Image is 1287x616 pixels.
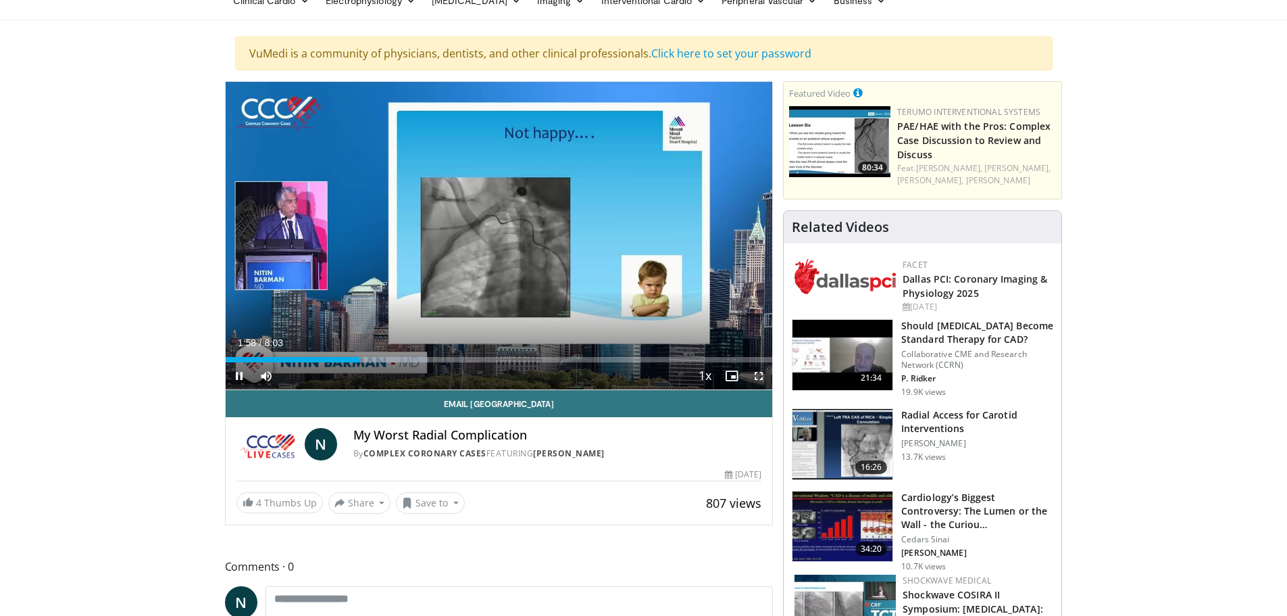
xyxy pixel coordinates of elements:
span: 80:34 [858,162,887,174]
button: Save to [396,492,465,514]
p: 10.7K views [901,561,946,572]
img: 939357b5-304e-4393-95de-08c51a3c5e2a.png.150x105_q85_autocrop_double_scale_upscale_version-0.2.png [794,259,896,294]
small: Featured Video [789,87,851,99]
a: 4 Thumbs Up [236,492,323,513]
p: [PERSON_NAME] [901,548,1053,559]
button: Playback Rate [691,362,718,389]
button: Fullscreen [745,362,772,389]
span: 21:34 [855,371,888,385]
div: VuMedi is a community of physicians, dentists, and other clinical professionals. [235,37,1053,70]
a: [PERSON_NAME], [916,162,982,174]
a: N [305,428,337,460]
span: 807 views [706,495,761,511]
a: PAE/HAE with the Pros: Complex Case Discussion to Review and Discuss [897,120,1051,161]
img: e500271a-0564-403f-93f0-951665b3df19.150x105_q85_crop-smart_upscale.jpg [789,106,890,177]
h3: Radial Access for Carotid Interventions [901,408,1053,435]
div: By FEATURING [353,448,761,460]
button: Pause [226,362,253,389]
a: [PERSON_NAME], [984,162,1051,174]
a: 80:34 [789,106,890,177]
a: [PERSON_NAME], [897,174,963,186]
span: / [259,337,262,348]
a: Dallas PCI: Coronary Imaging & Physiology 2025 [903,273,1047,300]
span: 34:20 [855,542,888,556]
p: Collaborative CME and Research Network (CCRN) [901,349,1053,371]
a: Terumo Interventional Systems [897,106,1040,118]
h4: My Worst Radial Complication [353,428,761,443]
button: Mute [253,362,280,389]
a: Shockwave Medical [903,575,991,586]
a: 34:20 Cardiology’s Biggest Controversy: The Lumen or the Wall - the Curiou… Cedars Sinai [PERSON_... [792,491,1053,572]
img: eb63832d-2f75-457d-8c1a-bbdc90eb409c.150x105_q85_crop-smart_upscale.jpg [792,320,892,390]
button: Share [328,492,391,514]
a: Click here to set your password [651,46,811,61]
img: RcxVNUapo-mhKxBX4xMDoxOjA4MTsiGN_2.150x105_q85_crop-smart_upscale.jpg [792,409,892,479]
a: Email [GEOGRAPHIC_DATA] [226,390,773,417]
span: Comments 0 [225,558,774,575]
div: [DATE] [725,469,761,481]
p: P. Ridker [901,373,1053,384]
span: 16:26 [855,460,888,474]
span: 8:03 [265,337,283,348]
a: 21:34 Should [MEDICAL_DATA] Become Standard Therapy for CAD? Collaborative CME and Research Netwo... [792,319,1053,398]
span: 4 [256,496,261,509]
p: 19.9K views [901,387,946,398]
div: Feat. [897,162,1056,187]
h3: Should [MEDICAL_DATA] Become Standard Therapy for CAD? [901,319,1053,346]
a: Complex Coronary Cases [363,448,486,459]
h4: Related Videos [792,219,889,235]
a: 16:26 Radial Access for Carotid Interventions [PERSON_NAME] 13.7K views [792,408,1053,480]
img: d453240d-5894-4336-be61-abca2891f366.150x105_q85_crop-smart_upscale.jpg [792,492,892,562]
a: FACET [903,259,928,270]
p: 13.7K views [901,452,946,463]
a: [PERSON_NAME] [533,448,605,459]
a: [PERSON_NAME] [966,174,1030,186]
p: [PERSON_NAME] [901,438,1053,449]
h3: Cardiology’s Biggest Controversy: The Lumen or the Wall - the Curiou… [901,491,1053,531]
p: Cedars Sinai [901,534,1053,545]
div: [DATE] [903,301,1051,313]
video-js: Video Player [226,82,773,390]
div: Progress Bar [226,357,773,362]
span: 1:58 [238,337,256,348]
img: Complex Coronary Cases [236,428,299,460]
button: Enable picture-in-picture mode [718,362,745,389]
